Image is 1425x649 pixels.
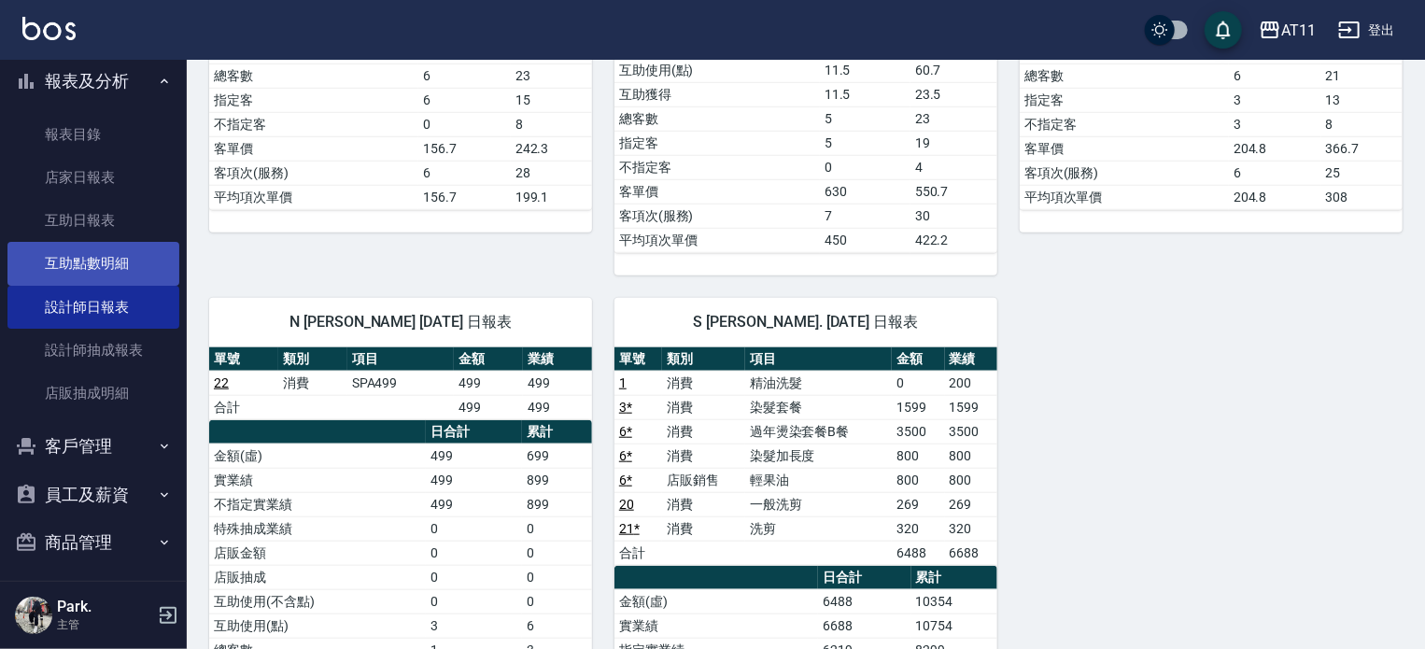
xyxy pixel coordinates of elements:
[7,471,179,519] button: 員工及薪資
[7,422,179,471] button: 客戶管理
[1205,11,1242,49] button: save
[209,185,418,209] td: 平均項次單價
[232,313,570,332] span: N [PERSON_NAME] [DATE] 日報表
[945,516,997,541] td: 320
[278,347,347,372] th: 類別
[745,468,892,492] td: 輕果油
[911,614,997,638] td: 10754
[209,112,418,136] td: 不指定客
[614,106,820,131] td: 總客數
[1229,161,1321,185] td: 6
[209,468,426,492] td: 實業績
[22,17,76,40] img: Logo
[820,131,910,155] td: 5
[1331,13,1403,48] button: 登出
[892,395,944,419] td: 1599
[454,395,523,419] td: 499
[945,347,997,372] th: 業績
[7,242,179,285] a: 互助點數明細
[209,63,418,88] td: 總客數
[522,614,592,638] td: 6
[662,492,745,516] td: 消費
[522,516,592,541] td: 0
[818,614,911,638] td: 6688
[820,58,910,82] td: 11.5
[7,156,179,199] a: 店家日報表
[662,371,745,395] td: 消費
[745,516,892,541] td: 洗剪
[7,567,179,615] button: 資料設定
[614,614,818,638] td: 實業績
[892,541,944,565] td: 6488
[7,113,179,156] a: 報表目錄
[522,444,592,468] td: 699
[945,492,997,516] td: 269
[662,419,745,444] td: 消費
[7,372,179,415] a: 店販抽成明細
[892,492,944,516] td: 269
[278,371,347,395] td: 消費
[426,589,522,614] td: 0
[209,541,426,565] td: 店販金額
[892,371,944,395] td: 0
[418,63,511,88] td: 6
[522,565,592,589] td: 0
[454,347,523,372] th: 金額
[511,63,592,88] td: 23
[614,82,820,106] td: 互助獲得
[209,347,278,372] th: 單號
[209,444,426,468] td: 金額(虛)
[945,444,997,468] td: 800
[426,541,522,565] td: 0
[7,57,179,106] button: 報表及分析
[523,395,592,419] td: 499
[1281,19,1316,42] div: AT11
[662,516,745,541] td: 消費
[522,541,592,565] td: 0
[820,155,910,179] td: 0
[1020,112,1229,136] td: 不指定客
[910,204,997,228] td: 30
[910,58,997,82] td: 60.7
[745,492,892,516] td: 一般洗剪
[7,199,179,242] a: 互助日報表
[15,597,52,634] img: Person
[209,161,418,185] td: 客項次(服務)
[522,420,592,444] th: 累計
[1229,185,1321,209] td: 204.8
[426,614,522,638] td: 3
[1229,63,1321,88] td: 6
[911,566,997,590] th: 累計
[511,136,592,161] td: 242.3
[209,614,426,638] td: 互助使用(點)
[945,419,997,444] td: 3500
[892,444,944,468] td: 800
[614,131,820,155] td: 指定客
[418,136,511,161] td: 156.7
[1020,161,1229,185] td: 客項次(服務)
[818,566,911,590] th: 日合計
[745,444,892,468] td: 染髮加長度
[1020,185,1229,209] td: 平均項次單價
[910,179,997,204] td: 550.7
[7,518,179,567] button: 商品管理
[426,420,522,444] th: 日合計
[892,468,944,492] td: 800
[662,395,745,419] td: 消費
[7,286,179,329] a: 設計師日報表
[523,371,592,395] td: 499
[662,347,745,372] th: 類別
[1321,112,1403,136] td: 8
[347,347,454,372] th: 項目
[1251,11,1323,49] button: AT11
[426,565,522,589] td: 0
[1229,136,1321,161] td: 204.8
[418,112,511,136] td: 0
[945,468,997,492] td: 800
[614,155,820,179] td: 不指定客
[818,589,911,614] td: 6488
[1229,112,1321,136] td: 3
[614,179,820,204] td: 客單價
[1020,63,1229,88] td: 總客數
[57,598,152,616] h5: Park.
